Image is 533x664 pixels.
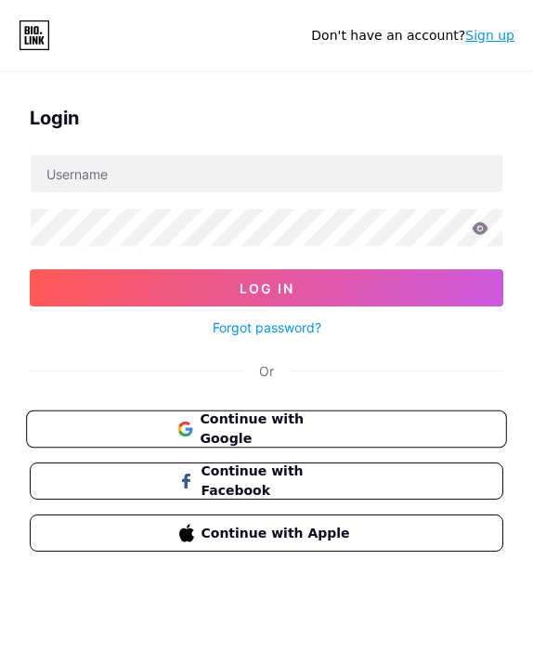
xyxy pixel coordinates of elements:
[30,104,503,132] div: Login
[30,269,503,306] button: Log In
[240,280,294,296] span: Log In
[31,155,502,192] input: Username
[311,26,514,46] div: Don't have an account?
[201,462,355,501] span: Continue with Facebook
[30,514,503,552] button: Continue with Apple
[200,410,355,449] span: Continue with Google
[26,410,507,449] button: Continue with Google
[259,361,274,381] div: Or
[30,462,503,500] button: Continue with Facebook
[213,318,321,337] a: Forgot password?
[30,410,503,448] a: Continue with Google
[465,28,514,43] a: Sign up
[201,524,355,543] span: Continue with Apple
